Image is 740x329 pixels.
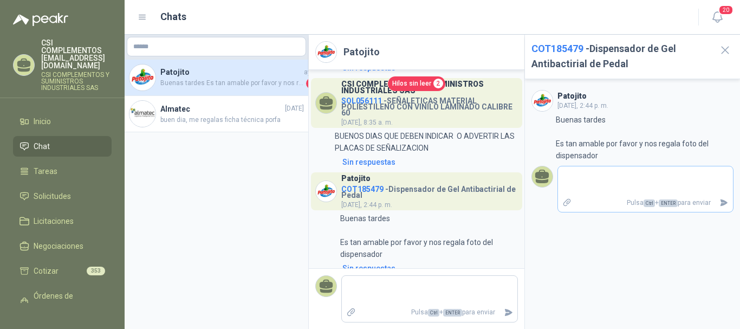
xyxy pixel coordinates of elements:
[341,176,371,182] h3: Patojito
[707,8,727,27] button: 20
[34,165,57,177] span: Tareas
[316,181,336,202] img: Company Logo
[34,115,51,127] span: Inicio
[342,156,395,168] div: Sin respuestas
[360,303,499,322] p: Pulsa + para enviar
[335,130,518,154] p: BUENOS DIAS QUE DEBEN INDICAR O ADVERTIR LAS PLACAS DE SEÑALIZACION
[316,42,336,62] img: Company Logo
[13,136,112,157] a: Chat
[342,262,395,274] div: Sin respuestas
[715,193,733,212] button: Enviar
[129,101,155,127] img: Company Logo
[34,240,83,252] span: Negociaciones
[428,309,439,317] span: Ctrl
[659,199,678,207] span: ENTER
[341,94,518,117] h4: - SEÑALETICAS MATERIAL POLIESTILENO CON VINILO LAMINADO CALIBRE 60
[557,93,587,99] h3: Patojito
[41,72,112,91] p: CSI COMPLEMENTOS Y SUMINISTROS INDUSTRIALES SAS
[341,81,518,93] h3: CSI COMPLEMENTOS Y SUMINISTROS INDUSTRIALES SAS
[34,290,101,314] span: Órdenes de Compra
[160,103,283,115] h4: Almatec
[340,212,518,260] p: Buenas tardes Es tan amable por favor y nos regala foto del dispensador
[34,265,59,277] span: Cotizar
[392,79,431,89] span: Hilos sin leer
[13,13,68,26] img: Logo peakr
[160,115,304,125] span: buen dia, me regalas ficha técnica porfa
[13,211,112,231] a: Licitaciones
[499,303,517,322] button: Enviar
[160,78,304,89] span: Buenas tardes Es tan amable por favor y nos regala foto del dispensador
[576,193,715,212] p: Pulsa + para enviar
[34,140,50,152] span: Chat
[343,44,380,60] h2: Patojito
[306,78,317,89] span: 3
[34,190,71,202] span: Solicitudes
[13,261,112,281] a: Cotizar353
[558,193,576,212] label: Adjuntar archivos
[718,5,733,15] span: 20
[13,236,112,256] a: Negociaciones
[557,102,608,109] span: [DATE], 2:44 p. m.
[13,111,112,132] a: Inicio
[13,186,112,207] a: Solicitudes
[341,119,393,126] span: [DATE], 8:35 a. m.
[531,43,583,54] span: COT185479
[13,286,112,318] a: Órdenes de Compra
[388,76,445,91] a: Hilos sin leer2
[285,104,304,114] span: [DATE]
[341,201,392,209] span: [DATE], 2:44 p. m.
[532,91,553,111] img: Company Logo
[13,161,112,182] a: Tareas
[341,182,518,198] h4: - Dispensador de Gel Antibactirial de Pedal
[443,309,462,317] span: ENTER
[304,67,317,78] span: ayer
[41,39,112,69] p: CSI COMPLEMENTOS [EMAIL_ADDRESS][DOMAIN_NAME]
[340,262,518,274] a: Sin respuestas
[340,156,518,168] a: Sin respuestas
[125,60,308,96] a: Company LogoPatojitoayerBuenas tardes Es tan amable por favor y nos regala foto del dispensador3
[125,96,308,132] a: Company LogoAlmatec[DATE]buen dia, me regalas ficha técnica porfa
[160,9,186,24] h1: Chats
[644,199,655,207] span: Ctrl
[87,267,105,275] span: 353
[160,66,302,78] h4: Patojito
[34,215,74,227] span: Licitaciones
[341,96,382,105] span: SOL056111
[342,303,360,322] label: Adjuntar archivos
[556,114,733,162] p: Buenas tardes Es tan amable por favor y nos regala foto del dispensador
[341,185,384,193] span: COT185479
[433,79,443,88] span: 2
[531,41,710,72] h2: - Dispensador de Gel Antibactirial de Pedal
[129,64,155,91] img: Company Logo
